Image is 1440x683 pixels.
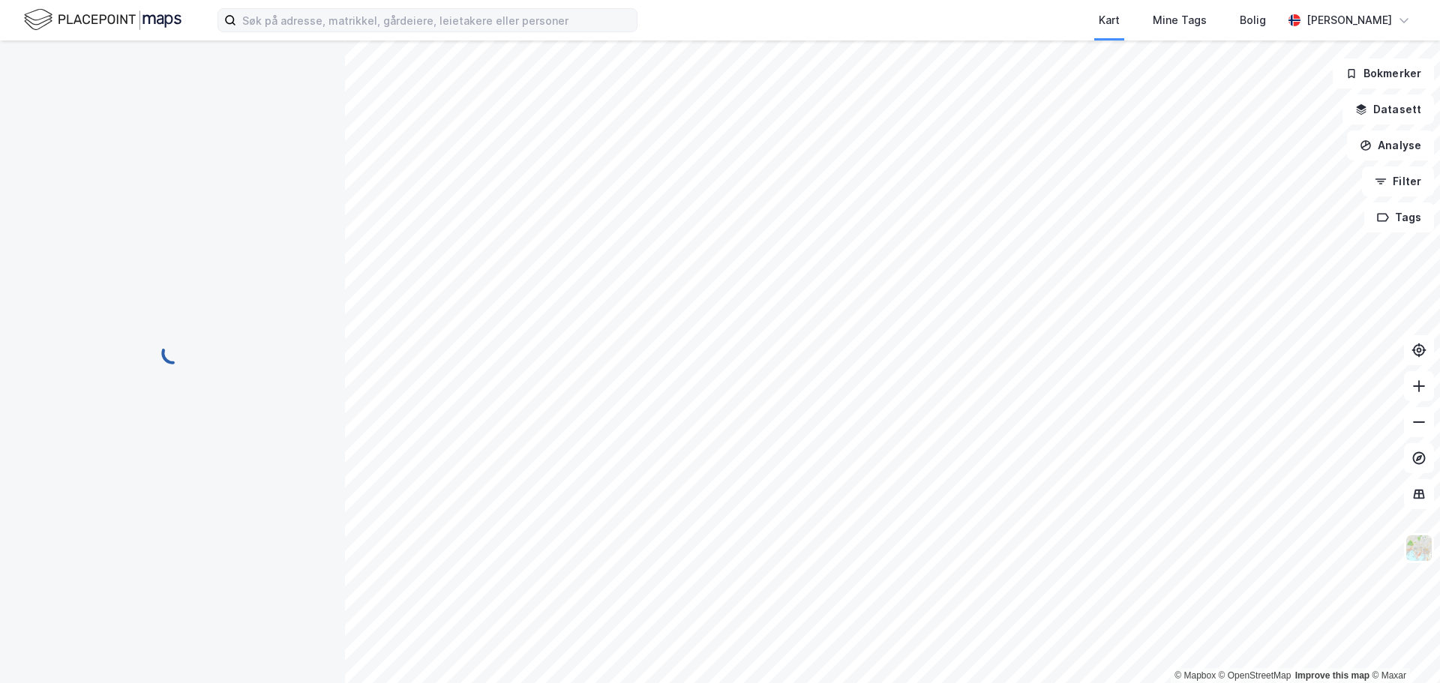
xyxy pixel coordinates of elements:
div: Kontrollprogram for chat [1365,611,1440,683]
img: spinner.a6d8c91a73a9ac5275cf975e30b51cfb.svg [160,341,184,365]
button: Bokmerker [1333,58,1434,88]
button: Datasett [1342,94,1434,124]
input: Søk på adresse, matrikkel, gårdeiere, leietakere eller personer [236,9,637,31]
a: Mapbox [1174,670,1216,681]
a: Improve this map [1295,670,1369,681]
button: Analyse [1347,130,1434,160]
iframe: Chat Widget [1365,611,1440,683]
div: Mine Tags [1153,11,1207,29]
img: Z [1405,534,1433,562]
div: Bolig [1240,11,1266,29]
a: OpenStreetMap [1219,670,1291,681]
button: Tags [1364,202,1434,232]
button: Filter [1362,166,1434,196]
div: Kart [1099,11,1120,29]
img: logo.f888ab2527a4732fd821a326f86c7f29.svg [24,7,181,33]
div: [PERSON_NAME] [1306,11,1392,29]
